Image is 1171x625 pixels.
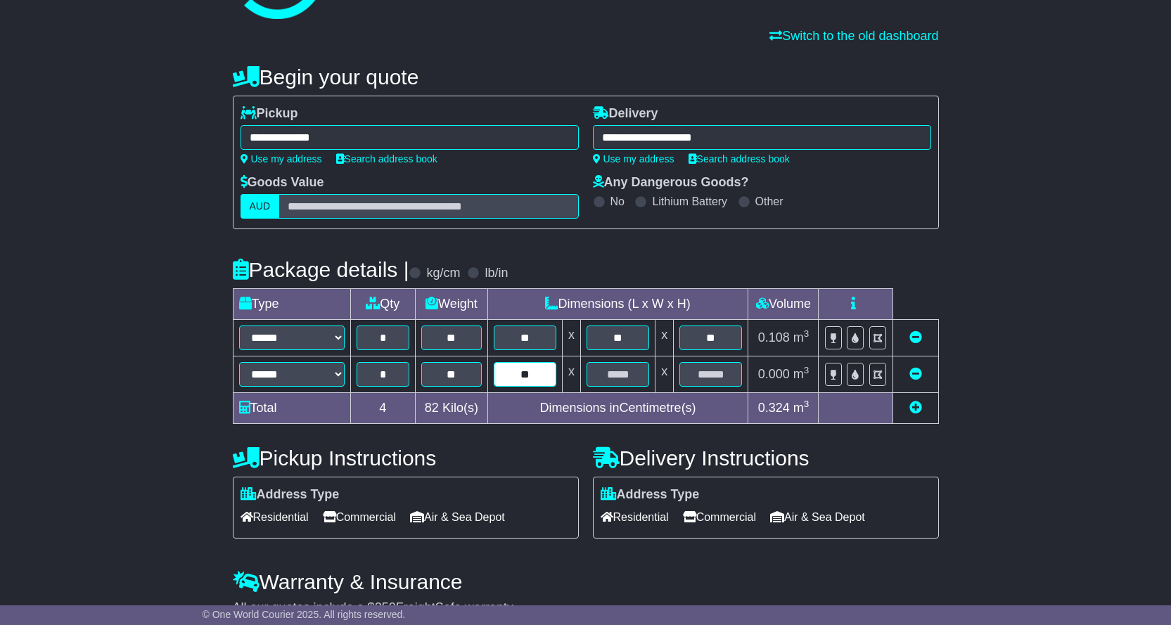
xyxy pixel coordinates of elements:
a: Switch to the old dashboard [769,29,938,43]
td: Type [233,289,350,320]
td: Kilo(s) [416,393,488,424]
a: Search address book [689,153,790,165]
span: Residential [601,506,669,528]
a: Add new item [909,401,922,415]
span: m [793,401,810,415]
span: Air & Sea Depot [410,506,505,528]
label: Goods Value [241,175,324,191]
a: Search address book [336,153,437,165]
td: x [655,356,674,393]
td: Volume [748,289,819,320]
span: 82 [425,401,439,415]
span: m [793,330,810,344]
a: Remove this item [909,367,922,381]
a: Use my address [241,153,322,165]
label: Pickup [241,106,298,122]
h4: Package details | [233,258,409,281]
sup: 3 [804,399,810,409]
label: Any Dangerous Goods? [593,175,749,191]
label: No [610,195,625,208]
td: x [562,320,580,356]
span: 0.324 [758,401,790,415]
td: Dimensions (L x W x H) [487,289,748,320]
h4: Begin your quote [233,65,939,89]
h4: Warranty & Insurance [233,570,939,593]
span: m [793,367,810,381]
label: kg/cm [426,266,460,281]
label: Other [755,195,783,208]
h4: Pickup Instructions [233,446,579,470]
label: Address Type [241,487,340,503]
td: Weight [416,289,488,320]
td: x [655,320,674,356]
td: x [562,356,580,393]
label: Address Type [601,487,700,503]
span: Commercial [323,506,396,528]
span: Air & Sea Depot [770,506,865,528]
span: 250 [375,600,396,614]
td: Dimensions in Centimetre(s) [487,393,748,424]
sup: 3 [804,365,810,375]
sup: 3 [804,328,810,339]
span: © One World Courier 2025. All rights reserved. [203,609,406,620]
span: Residential [241,506,309,528]
label: lb/in [485,266,508,281]
h4: Delivery Instructions [593,446,939,470]
span: 0.108 [758,330,790,344]
td: 4 [350,393,416,424]
a: Use my address [593,153,674,165]
div: All our quotes include a $ FreightSafe warranty. [233,600,939,616]
span: 0.000 [758,367,790,381]
span: Commercial [683,506,756,528]
label: Delivery [593,106,658,122]
label: AUD [241,194,280,219]
a: Remove this item [909,330,922,344]
td: Qty [350,289,416,320]
td: Total [233,393,350,424]
label: Lithium Battery [652,195,727,208]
